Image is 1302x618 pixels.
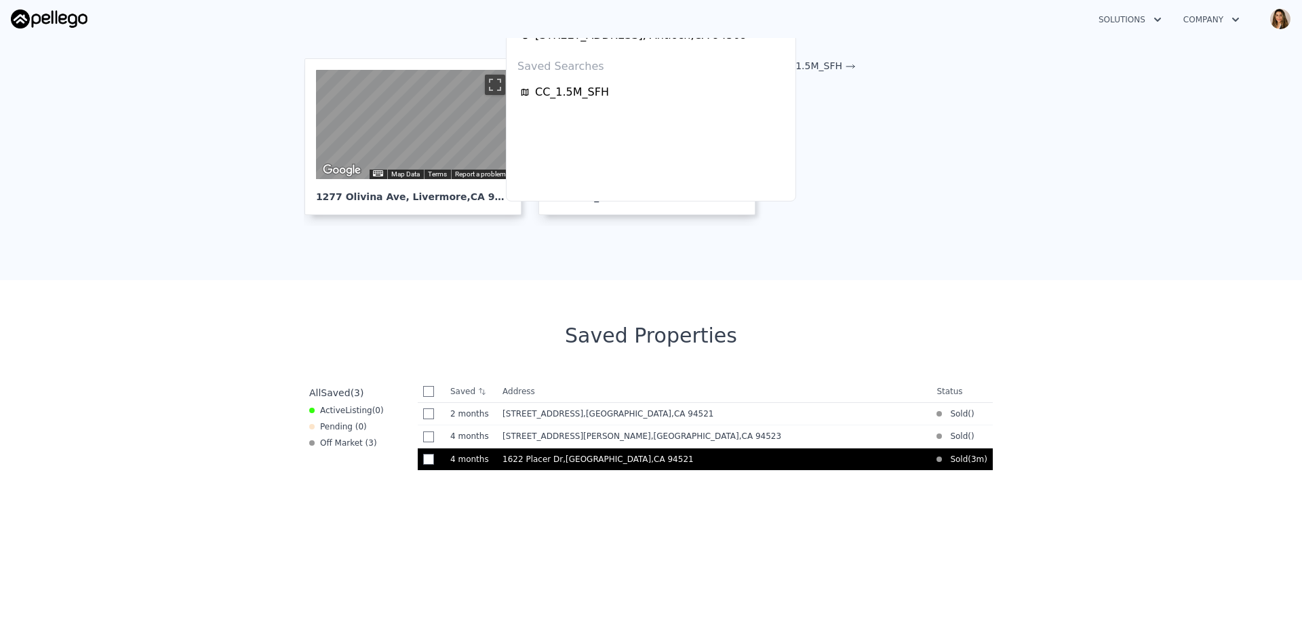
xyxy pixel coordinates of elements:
[485,75,505,95] button: Toggle fullscreen view
[739,431,781,441] span: , CA 94523
[450,431,492,442] time: 2025-05-02 01:40
[651,455,693,464] span: , CA 94521
[942,454,971,465] span: Sold (
[971,431,974,442] span: )
[502,455,563,464] span: 1622 Placer Dr
[309,421,367,432] div: Pending ( 0 )
[450,408,492,419] time: 2025-06-30 19:05
[304,58,532,215] a: Map 1277 Olivina Ave, Livermore,CA 94551
[535,84,609,100] span: CC_1.5M_SFH
[309,386,363,400] div: All ( 3 )
[520,84,786,100] a: CC_1.5M_SFH
[428,170,447,178] a: Terms (opens in new tab)
[319,161,364,179] img: Google
[971,408,974,419] span: )
[304,324,998,348] div: Saved Properties
[984,454,987,465] span: )
[942,431,971,442] span: Sold (
[467,191,521,202] span: , CA 94551
[931,381,993,403] th: Status
[502,409,583,419] span: [STREET_ADDRESS]
[563,455,698,464] span: , [GEOGRAPHIC_DATA]
[1269,8,1291,30] img: avatar
[512,47,790,80] div: Saved Searches
[1172,7,1250,32] button: Company
[455,170,506,178] a: Report a problem
[316,70,510,179] div: Map
[345,406,372,415] span: Listing
[450,454,492,465] time: 2025-04-28 21:58
[445,381,497,402] th: Saved
[373,170,382,176] button: Keyboard shortcuts
[651,431,787,441] span: , [GEOGRAPHIC_DATA]
[502,431,651,441] span: [STREET_ADDRESS][PERSON_NAME]
[391,170,420,179] button: Map Data
[319,161,364,179] a: Open this area in Google Maps (opens a new window)
[316,70,510,179] div: Street View
[316,179,510,204] div: 1277 Olivina Ave , Livermore
[11,9,87,28] img: Pellego
[583,409,719,419] span: , [GEOGRAPHIC_DATA]
[1088,7,1172,32] button: Solutions
[778,60,856,71] a: CC_1.5M_SFH
[320,405,384,416] span: Active ( 0 )
[321,387,350,398] span: Saved
[497,381,931,403] th: Address
[671,409,713,419] span: , CA 94521
[942,408,971,419] span: Sold (
[309,438,377,448] div: Off Market ( 3 )
[971,454,984,465] time: 2025-06-02 05:00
